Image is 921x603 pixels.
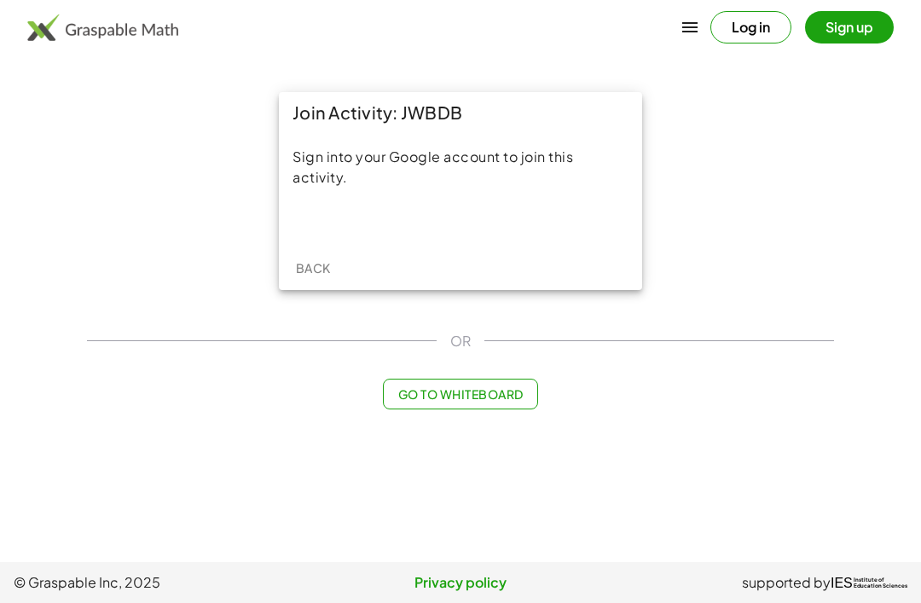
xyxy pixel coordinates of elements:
[831,572,907,593] a: IESInstitute ofEducation Sciences
[742,572,831,593] span: supported by
[397,386,523,402] span: Go to Whiteboard
[450,331,471,351] span: OR
[293,147,628,188] div: Sign into your Google account to join this activity.
[383,379,537,409] button: Go to Whiteboard
[854,577,907,589] span: Institute of Education Sciences
[295,260,330,275] span: Back
[14,572,311,593] span: © Graspable Inc, 2025
[279,92,642,133] div: Join Activity: JWBDB
[831,575,853,591] span: IES
[311,572,609,593] a: Privacy policy
[805,11,894,43] button: Sign up
[710,11,791,43] button: Log in
[286,252,340,283] button: Back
